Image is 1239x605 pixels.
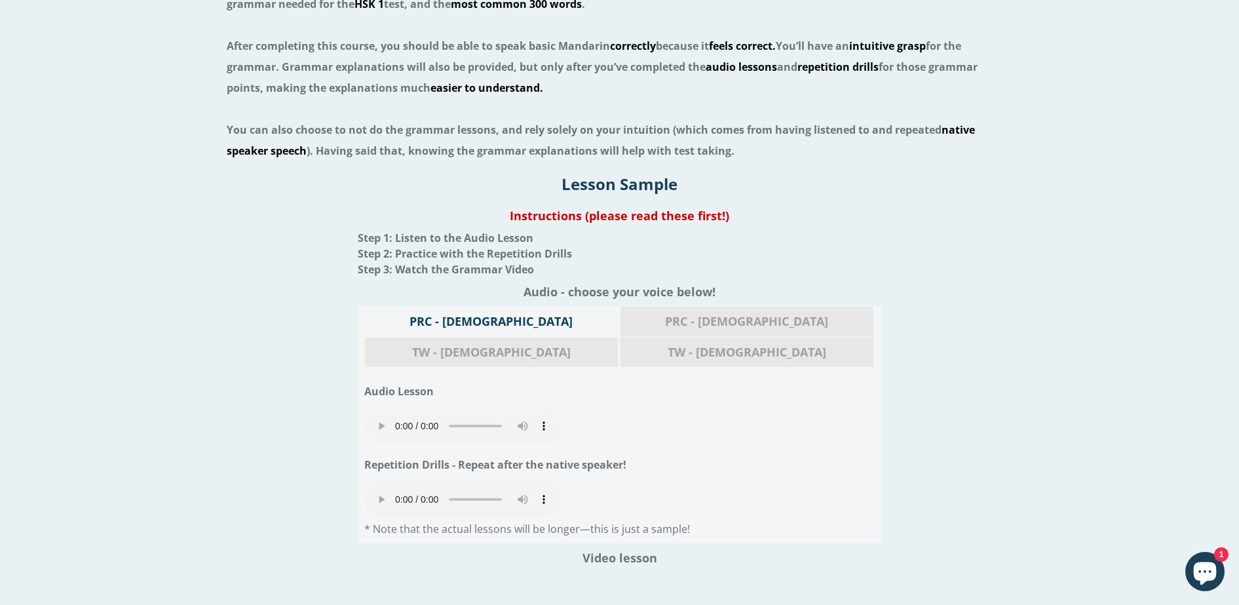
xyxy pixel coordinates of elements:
h1: Audio - choose your voice below! [10,284,1229,300]
h1: Instructions (please read these first!) [10,208,1229,224]
span: Step 1: Listen to the Audio Lesson [358,231,533,245]
inbox-online-store-chat: Shopify online store chat [1181,552,1229,595]
span: TW - [DEMOGRAPHIC_DATA] [630,344,864,361]
audio: Your browser does not support the audio element. [364,482,561,517]
span: correctly [610,39,656,53]
h1: Repetition Drills - Repeat after the native speaker! [364,454,875,475]
h1: Audio Lesson [364,381,875,402]
span: audio lessons [706,60,777,74]
a: * Note that the actual lessons will be longer—this is just a sample! [364,522,690,536]
span: intuitive grasp [849,39,926,53]
h2: Lesson Sample [10,173,1229,195]
audio: Your browser does not support the audio element. [364,408,561,444]
span: PRC - [DEMOGRAPHIC_DATA] [630,313,864,330]
span: repetition drills [797,60,879,74]
span: You can also choose to not do the grammar lessons, and rely solely on your intuition (which comes... [227,123,975,158]
span: easier to understand. [430,81,543,95]
span: Step 3: Watch the Grammar Video [358,262,534,277]
span: feels correct. [709,39,776,53]
span: TW - [DEMOGRAPHIC_DATA] [375,344,608,361]
h1: Video lesson [10,550,1229,566]
span: After completing this course, you should be able to speak basic Mandarin because it You’ll have a... [227,39,978,95]
span: Step 2: Practice with the Repetition Drills [358,246,572,261]
span: PRC - [DEMOGRAPHIC_DATA] [375,313,608,330]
